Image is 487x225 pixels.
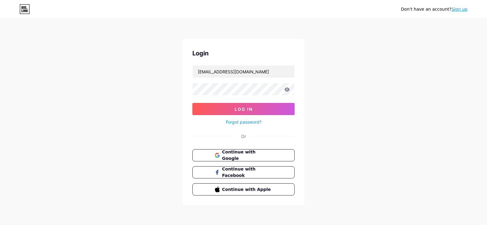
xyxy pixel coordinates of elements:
[222,166,272,179] span: Continue with Facebook
[192,149,295,161] button: Continue with Google
[401,6,468,12] div: Don't have an account?
[192,166,295,178] button: Continue with Facebook
[222,149,272,162] span: Continue with Google
[226,119,261,125] a: Forgot password?
[192,103,295,115] button: Log In
[241,133,246,139] div: Or
[451,7,468,12] a: Sign up
[222,186,272,193] span: Continue with Apple
[192,49,295,58] div: Login
[193,65,294,78] input: Username
[235,107,253,112] span: Log In
[192,183,295,195] button: Continue with Apple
